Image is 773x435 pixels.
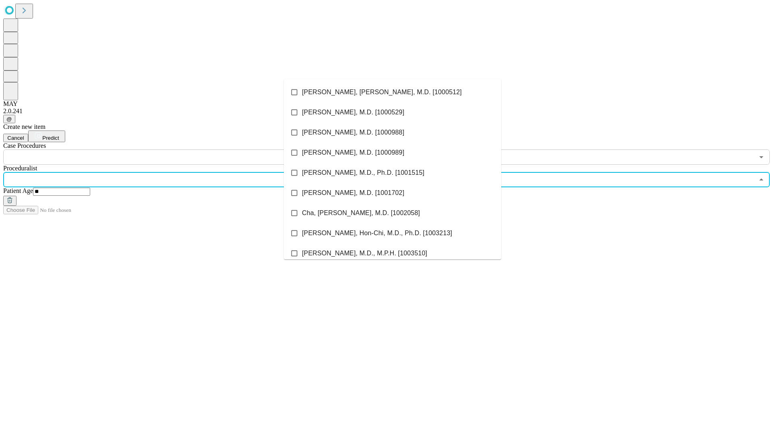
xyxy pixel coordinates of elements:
[302,228,452,238] span: [PERSON_NAME], Hon-Chi, M.D., Ph.D. [1003213]
[302,208,420,218] span: Cha, [PERSON_NAME], M.D. [1002058]
[3,123,45,130] span: Create new item
[3,134,28,142] button: Cancel
[3,142,46,149] span: Scheduled Procedure
[42,135,59,141] span: Predict
[302,249,427,258] span: [PERSON_NAME], M.D., M.P.H. [1003510]
[28,130,65,142] button: Predict
[302,188,404,198] span: [PERSON_NAME], M.D. [1001702]
[3,187,33,194] span: Patient Age
[302,87,462,97] span: [PERSON_NAME], [PERSON_NAME], M.D. [1000512]
[7,135,24,141] span: Cancel
[3,165,37,172] span: Proceduralist
[756,174,767,185] button: Close
[302,168,424,178] span: [PERSON_NAME], M.D., Ph.D. [1001515]
[302,128,404,137] span: [PERSON_NAME], M.D. [1000988]
[3,108,770,115] div: 2.0.241
[756,151,767,163] button: Open
[6,116,12,122] span: @
[302,108,404,117] span: [PERSON_NAME], M.D. [1000529]
[3,100,770,108] div: MAY
[302,148,404,157] span: [PERSON_NAME], M.D. [1000989]
[3,115,15,123] button: @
